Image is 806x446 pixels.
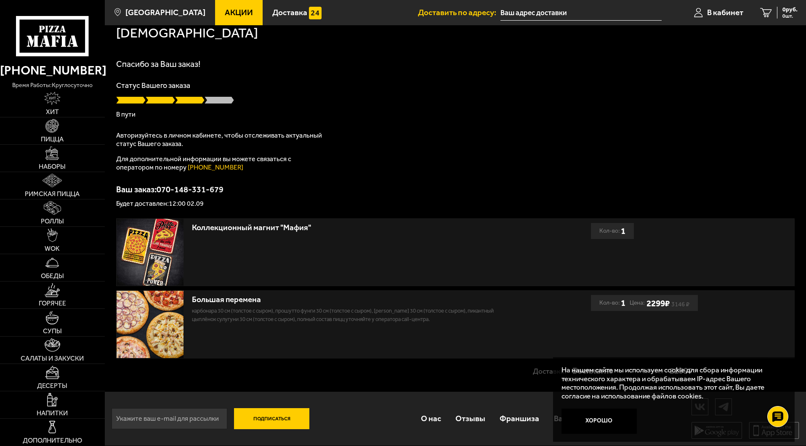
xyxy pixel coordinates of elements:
img: 15daf4d41897b9f0e9f617042186c801.svg [309,7,322,19]
button: Подписаться [234,408,310,429]
span: Супы [43,328,62,334]
p: Авторизуйтесь в личном кабинете, чтобы отслеживать актуальный статус Вашего заказа. [116,131,327,148]
a: Отзывы [448,405,492,432]
button: Хорошо [561,409,637,434]
a: [PHONE_NUMBER] [188,163,243,171]
span: Римская пицца [25,191,80,197]
s: 3146 ₽ [671,302,689,306]
span: Цена: [630,295,645,311]
input: Укажите ваш e-mail для рассылки [112,408,227,429]
div: Кол-во: [599,223,625,239]
span: Пицца [41,136,64,143]
span: Обеды [41,273,64,279]
p: На нашем сайте мы используем cookie для сбора информации технического характера и обрабатываем IP... [561,366,782,401]
a: Франшиза [492,405,546,432]
b: 1 [621,223,625,239]
p: Статус Вашего заказа [116,82,795,89]
span: Доставить по адресу: [418,8,500,16]
a: Вакансии [547,405,596,432]
span: Роллы [41,218,64,225]
span: Дополнительно [23,437,82,444]
span: 0 руб. [782,7,798,13]
h1: [DEMOGRAPHIC_DATA] [116,27,258,40]
span: [GEOGRAPHIC_DATA] [125,8,205,16]
p: Будет доставлен: 12:00 02.09 [116,200,795,207]
div: Большая перемена [192,295,510,305]
span: WOK [45,245,60,252]
span: Напитки [37,410,68,417]
span: Салаты и закуски [21,355,84,362]
p: Ваш заказ: 070-148-331-679 [116,185,795,194]
a: О нас [413,405,448,432]
span: Наборы [39,163,66,170]
p: В пути [116,111,795,118]
span: Горячее [39,300,66,307]
p: Доставка: [533,363,572,379]
h1: Спасибо за Ваш заказ! [116,60,795,68]
span: 0 шт. [782,13,798,19]
span: В кабинет [707,8,743,16]
span: Доставка [272,8,307,16]
b: 2299 ₽ [646,298,670,308]
p: Для дополнительной информации вы можете связаться с оператором по номеру [116,155,327,172]
b: 1 [621,295,625,311]
div: Кол-во: [599,295,625,311]
span: Хит [46,109,59,115]
span: Акции [225,8,253,16]
input: Ваш адрес доставки [500,5,662,21]
span: Десерты [37,382,67,389]
div: Коллекционный магнит "Мафия" [192,223,510,233]
p: Карбонара 30 см (толстое с сыром), Прошутто Фунги 30 см (толстое с сыром), [PERSON_NAME] 30 см (т... [192,307,510,324]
